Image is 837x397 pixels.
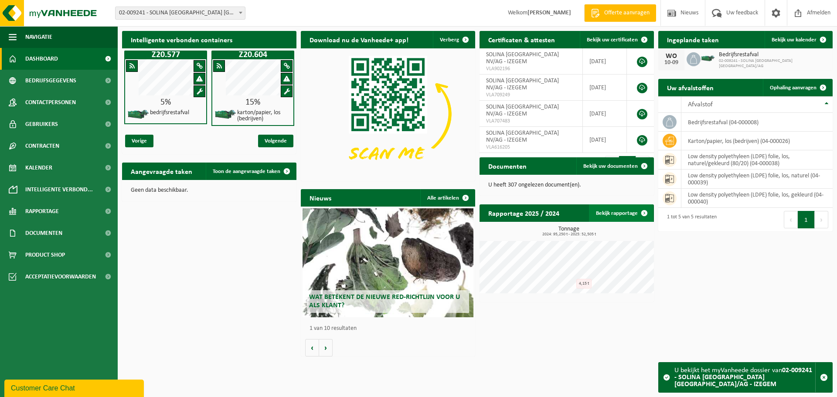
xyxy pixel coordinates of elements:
[309,294,460,309] span: Wat betekent de nieuwe RED-richtlijn voor u als klant?
[663,60,680,66] div: 10-09
[688,101,713,108] span: Afvalstof
[719,58,828,69] span: 02-009241 - SOLINA [GEOGRAPHIC_DATA] [GEOGRAPHIC_DATA]/AG
[480,204,568,221] h2: Rapportage 2025 / 2024
[583,163,638,169] span: Bekijk uw documenten
[206,163,296,180] a: Toon de aangevraagde taken
[674,363,815,392] div: U bekijkt het myVanheede dossier van
[681,189,833,208] td: low density polyethyleen (LDPE) folie, los, gekleurd (04-000040)
[765,31,832,48] a: Bekijk uw kalender
[25,92,76,113] span: Contactpersonen
[319,339,333,356] button: Volgende
[784,211,798,228] button: Previous
[486,144,576,151] span: VLA616205
[25,157,52,179] span: Kalender
[122,163,201,180] h2: Aangevraagde taken
[480,157,535,174] h2: Documenten
[125,98,206,107] div: 5%
[310,326,471,332] p: 1 van 10 resultaten
[212,98,293,107] div: 15%
[763,79,832,96] a: Ophaling aanvragen
[25,135,59,157] span: Contracten
[576,157,653,175] a: Bekijk uw documenten
[301,189,340,206] h2: Nieuws
[131,187,288,193] p: Geen data beschikbaar.
[719,51,828,58] span: Bedrijfsrestafval
[681,113,833,132] td: bedrijfsrestafval (04-000008)
[25,222,62,244] span: Documenten
[115,7,245,20] span: 02-009241 - SOLINA BELGIUM NV/AG - IZEGEM
[214,51,292,59] h1: Z20.604
[127,109,149,120] img: HK-XZ-20-GN-01
[4,378,146,397] iframe: chat widget
[681,132,833,150] td: karton/papier, los (bedrijven) (04-000026)
[681,170,833,189] td: low density polyethyleen (LDPE) folie, los, naturel (04-000039)
[25,200,59,222] span: Rapportage
[116,7,245,19] span: 02-009241 - SOLINA BELGIUM NV/AG - IZEGEM
[150,110,189,116] h4: bedrijfsrestafval
[486,92,576,98] span: VLA709249
[440,37,459,43] span: Verberg
[213,169,280,174] span: Toon de aangevraagde taken
[580,31,653,48] a: Bekijk uw certificaten
[480,31,564,48] h2: Certificaten & attesten
[587,37,638,43] span: Bekijk uw certificaten
[663,53,680,60] div: WO
[301,48,475,179] img: Download de VHEPlus App
[25,48,58,70] span: Dashboard
[486,130,559,143] span: SOLINA [GEOGRAPHIC_DATA] NV/AG - IZEGEM
[301,31,417,48] h2: Download nu de Vanheede+ app!
[770,85,817,91] span: Ophaling aanvragen
[125,135,153,147] span: Vorige
[488,182,645,188] p: U heeft 307 ongelezen document(en).
[305,339,319,356] button: Vorige
[484,226,654,237] h3: Tonnage
[486,118,576,125] span: VLA707483
[583,48,627,75] td: [DATE]
[486,104,559,117] span: SOLINA [GEOGRAPHIC_DATA] NV/AG - IZEGEM
[674,367,812,388] strong: 02-009241 - SOLINA [GEOGRAPHIC_DATA] [GEOGRAPHIC_DATA]/AG - IZEGEM
[25,70,76,92] span: Bedrijfsgegevens
[589,204,653,222] a: Bekijk rapportage
[584,4,656,22] a: Offerte aanvragen
[583,75,627,101] td: [DATE]
[583,101,627,127] td: [DATE]
[576,279,592,288] div: 4,15 t
[701,54,715,62] img: HK-XZ-20-GN-01
[303,208,473,317] a: Wat betekent de nieuwe RED-richtlijn voor u als klant?
[25,266,96,288] span: Acceptatievoorwaarden
[663,210,717,229] div: 1 tot 5 van 5 resultaten
[681,150,833,170] td: low density polyethyleen (LDPE) folie, los, naturel/gekleurd (80/20) (04-000038)
[602,9,652,17] span: Offerte aanvragen
[25,26,52,48] span: Navigatie
[122,31,296,48] h2: Intelligente verbonden containers
[486,78,559,91] span: SOLINA [GEOGRAPHIC_DATA] NV/AG - IZEGEM
[214,109,236,120] img: HK-XZ-20-GN-01
[527,10,571,16] strong: [PERSON_NAME]
[486,51,559,65] span: SOLINA [GEOGRAPHIC_DATA] NV/AG - IZEGEM
[258,135,293,147] span: Volgende
[484,232,654,237] span: 2024: 95,250 t - 2025: 52,505 t
[658,79,722,96] h2: Uw afvalstoffen
[772,37,817,43] span: Bekijk uw kalender
[486,65,576,72] span: VLA902196
[237,110,290,122] h4: karton/papier, los (bedrijven)
[583,127,627,153] td: [DATE]
[25,244,65,266] span: Product Shop
[420,189,474,207] a: Alle artikelen
[25,113,58,135] span: Gebruikers
[25,179,93,200] span: Intelligente verbond...
[815,211,828,228] button: Next
[433,31,474,48] button: Verberg
[798,211,815,228] button: 1
[126,51,205,59] h1: Z20.577
[658,31,728,48] h2: Ingeplande taken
